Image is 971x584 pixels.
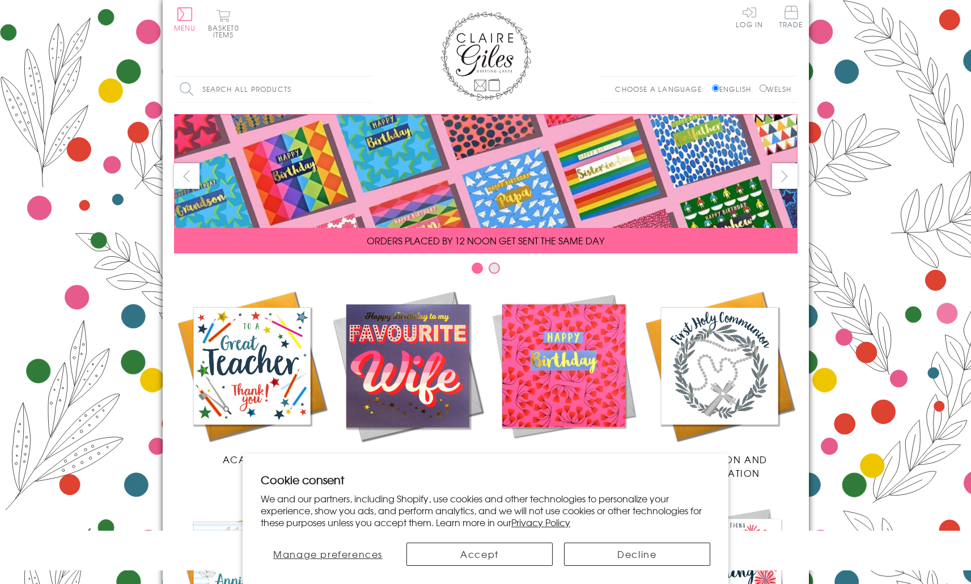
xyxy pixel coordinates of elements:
[174,163,200,189] button: prev
[440,11,531,101] img: Claire Giles Greetings Cards
[261,472,710,488] h2: Cookie consent
[536,452,591,466] span: Birthdays
[736,6,763,28] a: Log In
[273,547,383,561] span: Manage preferences
[772,163,798,189] button: next
[174,77,372,102] input: Search all products
[712,84,757,94] label: English
[779,6,803,30] a: Trade
[486,288,642,466] a: Birthdays
[213,23,239,40] span: 0 items
[615,84,710,94] p: Choose a language:
[760,84,767,92] input: Welsh
[261,493,710,528] p: We and our partners, including Shopify, use cookies and other technologies to personalize your ex...
[712,84,719,92] input: English
[406,543,553,566] button: Accept
[367,234,604,247] span: ORDERS PLACED BY 12 NOON GET SENT THE SAME DAY
[174,262,798,280] div: Carousel Pagination
[472,263,483,274] button: Carousel Page 1 (Current Slide)
[489,263,500,274] button: Carousel Page 2
[261,543,395,566] button: Manage preferences
[760,84,792,94] label: Welsh
[564,543,710,566] button: Decline
[671,452,768,480] span: Communion and Confirmation
[208,9,239,38] button: Basket0 items
[330,288,486,466] a: New Releases
[223,452,281,466] span: Academic
[174,7,196,31] button: Menu
[642,288,798,480] a: Communion and Confirmation
[779,6,803,28] span: Trade
[174,288,330,466] a: Academic
[370,452,444,466] span: New Releases
[511,515,570,529] a: Privacy Policy
[361,77,372,102] input: Search
[174,23,196,33] span: Menu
